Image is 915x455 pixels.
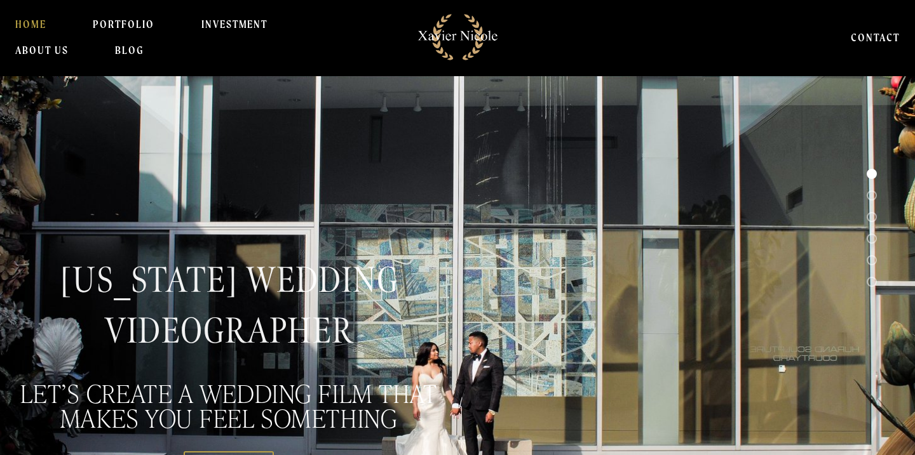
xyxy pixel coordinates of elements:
[11,380,447,430] h2: LET’S CREATE A WEDDING FILM THAT MAKES YOU FEEL SOMETHING
[201,11,268,37] a: INVESTMENT
[115,37,144,63] a: BLOG
[15,37,69,63] a: About Us
[410,7,505,67] img: Michigan Wedding Videographers | Detroit Cinematic Wedding Films By Xavier Nicole
[851,24,900,49] a: CONTACT
[93,11,154,37] a: PORTFOLIO
[11,255,447,356] h1: [US_STATE] WEDDING VIDEOGRAPHER
[15,11,46,37] a: HOME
